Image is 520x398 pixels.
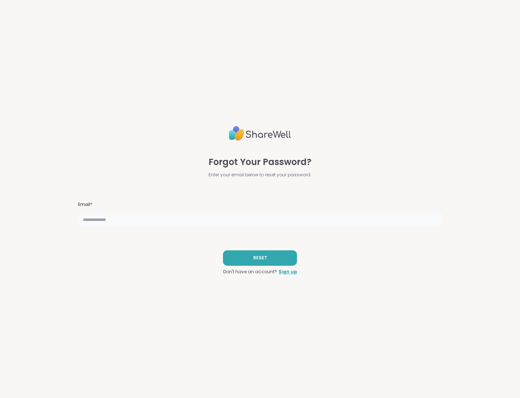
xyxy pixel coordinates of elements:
button: RESET [223,250,297,266]
span: Enter your email below to reset your password. [209,172,311,178]
span: RESET [253,255,267,261]
span: Don't have an account? [223,269,277,275]
a: Sign up [278,269,297,275]
span: Forgot Your Password? [209,155,311,169]
img: ShareWell Logo [229,123,291,144]
h3: Email* [78,202,442,208]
